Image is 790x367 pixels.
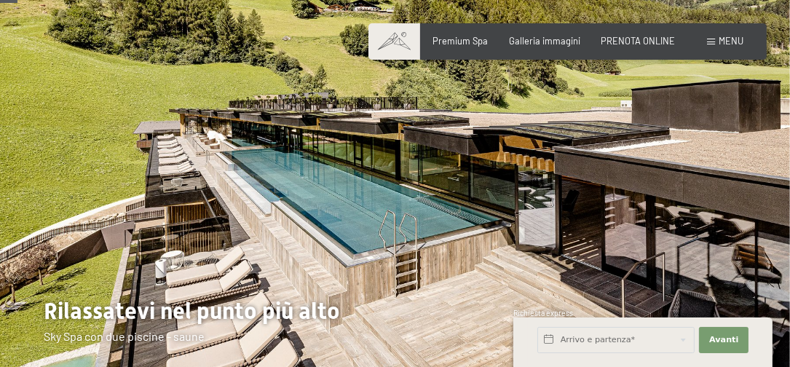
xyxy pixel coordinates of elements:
button: Avanti [699,327,748,353]
span: Richiesta express [513,309,573,317]
span: Avanti [709,334,738,346]
a: Premium Spa [433,35,489,47]
a: Galleria immagini [509,35,580,47]
span: Menu [719,35,743,47]
a: PRENOTA ONLINE [601,35,675,47]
